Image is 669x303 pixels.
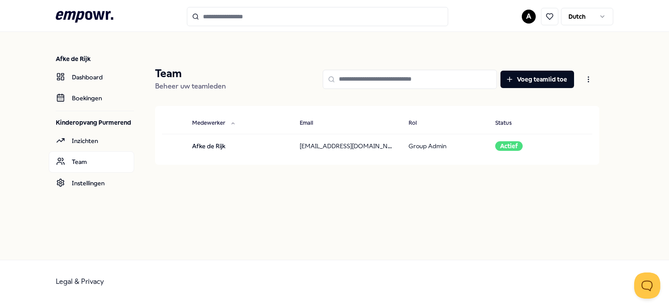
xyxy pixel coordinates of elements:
p: Afke de Rijk [56,54,134,63]
button: Medewerker [185,115,243,132]
a: Team [49,151,134,172]
a: Instellingen [49,173,134,194]
iframe: Help Scout Beacon - Open [634,272,660,299]
p: Team [155,67,226,81]
td: Afke de Rijk [185,134,293,158]
td: [EMAIL_ADDRESS][DOMAIN_NAME] [293,134,402,158]
button: Rol [402,115,434,132]
p: Kinderopvang Purmerend [56,118,134,127]
span: Beheer uw teamleden [155,82,226,90]
button: A [522,10,536,24]
a: Dashboard [49,67,134,88]
button: Voeg teamlid toe [500,71,574,88]
input: Search for products, categories or subcategories [187,7,448,26]
a: Inzichten [49,130,134,151]
a: Boekingen [49,88,134,109]
button: Open menu [578,71,599,88]
button: Email [293,115,331,132]
a: Legal & Privacy [56,277,104,286]
div: Actief [495,141,523,151]
td: Group Admin [402,134,488,158]
button: Status [488,115,529,132]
